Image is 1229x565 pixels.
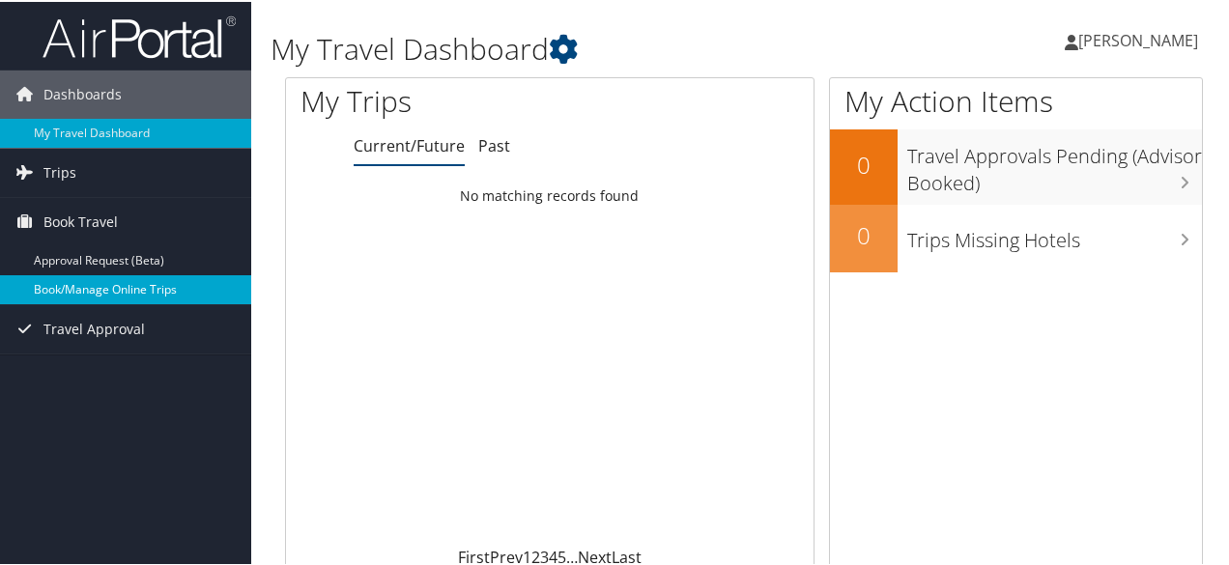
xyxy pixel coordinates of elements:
[271,27,901,68] h1: My Travel Dashboard
[907,131,1202,195] h3: Travel Approvals Pending (Advisor Booked)
[830,79,1202,120] h1: My Action Items
[830,147,898,180] h2: 0
[830,217,898,250] h2: 0
[830,127,1202,202] a: 0Travel Approvals Pending (Advisor Booked)
[907,215,1202,252] h3: Trips Missing Hotels
[300,79,579,120] h1: My Trips
[43,196,118,244] span: Book Travel
[43,147,76,195] span: Trips
[830,203,1202,270] a: 0Trips Missing Hotels
[286,177,814,212] td: No matching records found
[43,13,236,58] img: airportal-logo.png
[1065,10,1217,68] a: [PERSON_NAME]
[1078,28,1198,49] span: [PERSON_NAME]
[478,133,510,155] a: Past
[43,303,145,352] span: Travel Approval
[43,69,122,117] span: Dashboards
[354,133,465,155] a: Current/Future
